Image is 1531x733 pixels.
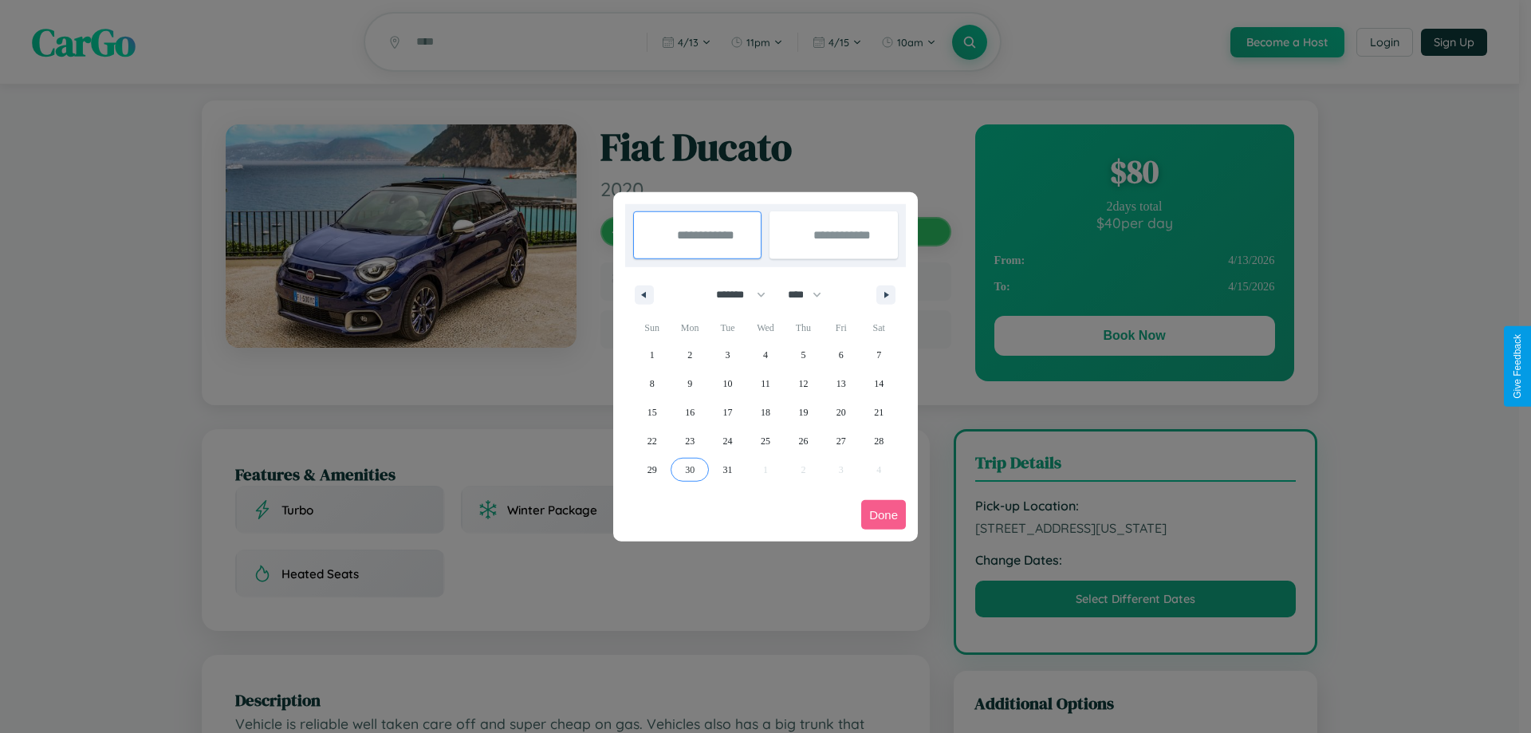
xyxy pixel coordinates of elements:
[860,315,898,341] span: Sat
[746,369,784,398] button: 11
[798,427,808,455] span: 26
[650,341,655,369] span: 1
[633,427,671,455] button: 22
[785,341,822,369] button: 5
[647,427,657,455] span: 22
[633,341,671,369] button: 1
[1512,334,1523,399] div: Give Feedback
[709,398,746,427] button: 17
[709,315,746,341] span: Tue
[860,398,898,427] button: 21
[633,315,671,341] span: Sun
[746,341,784,369] button: 4
[860,427,898,455] button: 28
[709,369,746,398] button: 10
[798,369,808,398] span: 12
[723,427,733,455] span: 24
[709,455,746,484] button: 31
[685,427,695,455] span: 23
[785,369,822,398] button: 12
[723,369,733,398] span: 10
[874,398,884,427] span: 21
[633,369,671,398] button: 8
[687,369,692,398] span: 9
[761,369,770,398] span: 11
[746,315,784,341] span: Wed
[671,398,708,427] button: 16
[801,341,805,369] span: 5
[860,369,898,398] button: 14
[709,341,746,369] button: 3
[874,427,884,455] span: 28
[671,315,708,341] span: Mon
[687,341,692,369] span: 2
[633,455,671,484] button: 29
[633,398,671,427] button: 15
[822,427,860,455] button: 27
[785,427,822,455] button: 26
[822,341,860,369] button: 6
[671,455,708,484] button: 30
[726,341,730,369] span: 3
[761,398,770,427] span: 18
[647,455,657,484] span: 29
[785,398,822,427] button: 19
[861,500,906,530] button: Done
[723,398,733,427] span: 17
[671,369,708,398] button: 9
[860,341,898,369] button: 7
[836,369,846,398] span: 13
[685,398,695,427] span: 16
[822,315,860,341] span: Fri
[723,455,733,484] span: 31
[839,341,844,369] span: 6
[761,427,770,455] span: 25
[685,455,695,484] span: 30
[709,427,746,455] button: 24
[746,427,784,455] button: 25
[876,341,881,369] span: 7
[822,369,860,398] button: 13
[798,398,808,427] span: 19
[822,398,860,427] button: 20
[647,398,657,427] span: 15
[671,341,708,369] button: 2
[874,369,884,398] span: 14
[671,427,708,455] button: 23
[785,315,822,341] span: Thu
[746,398,784,427] button: 18
[836,427,846,455] span: 27
[763,341,768,369] span: 4
[650,369,655,398] span: 8
[836,398,846,427] span: 20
